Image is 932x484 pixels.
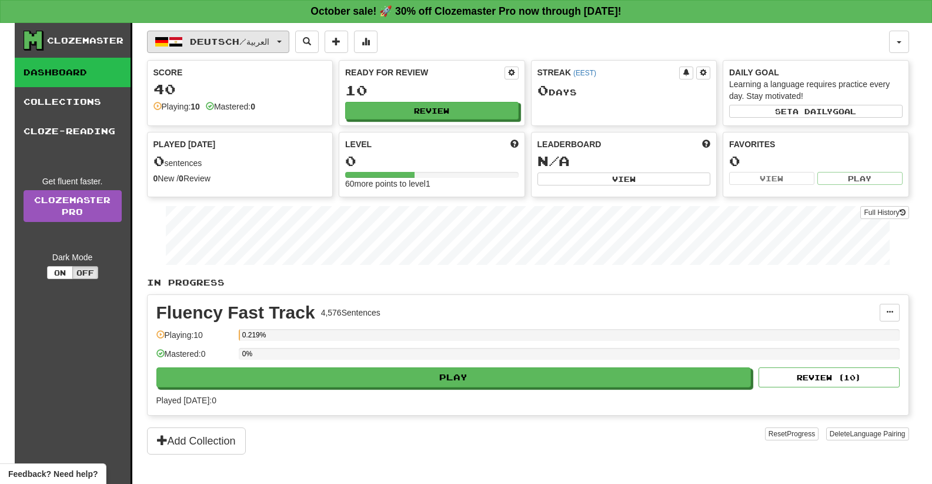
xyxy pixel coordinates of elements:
div: Dark Mode [24,251,122,263]
span: 0 [153,153,165,169]
div: Playing: 10 [156,329,233,349]
button: Off [72,266,98,279]
button: Deutsch/العربية [147,31,289,53]
div: 0 [345,154,519,168]
button: On [47,266,73,279]
button: Play [817,172,903,185]
span: Open feedback widget [8,468,98,480]
div: New / Review [153,173,327,184]
button: View [729,172,814,185]
div: Mastered: 0 [156,348,233,367]
div: Streak [537,67,680,78]
strong: October sale! 🚀 30% off Clozemaster Pro now through [DATE]! [310,5,621,17]
span: Progress [787,430,815,438]
div: 40 [153,82,327,97]
div: Mastered: [206,101,255,112]
div: sentences [153,154,327,169]
strong: 0 [179,174,183,183]
button: Add sentence to collection [325,31,348,53]
button: Search sentences [295,31,319,53]
button: More stats [354,31,378,53]
button: Full History [860,206,908,219]
button: Seta dailygoal [729,105,903,118]
div: Ready for Review [345,67,505,78]
button: Review [345,102,519,120]
strong: 10 [191,102,200,111]
span: a daily [793,107,833,115]
div: Clozemaster [47,35,123,47]
div: Fluency Fast Track [156,304,315,321]
div: Learning a language requires practice every day. Stay motivated! [729,78,903,102]
button: ResetProgress [765,427,819,440]
div: 0 [729,154,903,168]
span: Leaderboard [537,138,602,150]
button: View [537,173,711,185]
div: 60 more points to level 1 [345,178,519,190]
span: Language Pairing [850,430,905,438]
a: (EEST) [573,69,596,77]
button: Play [156,367,751,387]
span: Score more points to level up [510,138,519,150]
a: Collections [15,87,131,117]
span: Deutsch / العربية [190,37,269,47]
div: Day s [537,83,711,98]
span: Played [DATE] [153,138,216,150]
strong: 0 [250,102,255,111]
div: Daily Goal [729,67,903,78]
span: 0 [537,82,549,98]
a: Dashboard [15,58,131,87]
div: 4,576 Sentences [321,307,380,319]
div: Score [153,67,327,78]
p: In Progress [147,277,909,289]
span: This week in points, UTC [702,138,710,150]
span: Played [DATE]: 0 [156,396,216,405]
button: DeleteLanguage Pairing [826,427,909,440]
button: Review (10) [759,367,900,387]
strong: 0 [153,174,158,183]
div: 10 [345,83,519,98]
a: Cloze-Reading [15,117,131,146]
span: N/A [537,153,570,169]
a: ClozemasterPro [24,190,122,222]
span: Level [345,138,372,150]
div: Playing: [153,101,200,112]
div: Get fluent faster. [24,175,122,187]
button: Add Collection [147,427,246,455]
div: Favorites [729,138,903,150]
